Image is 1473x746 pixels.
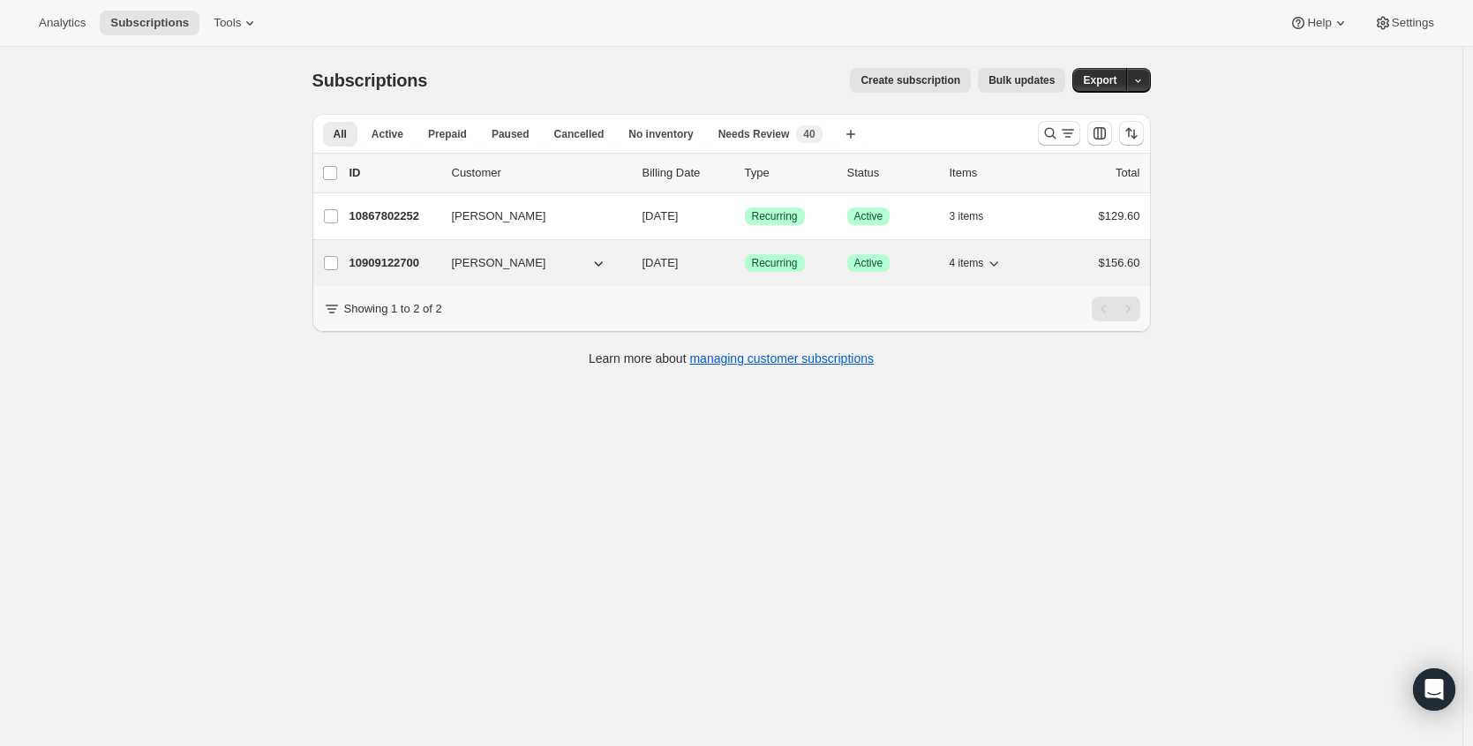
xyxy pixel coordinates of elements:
p: ID [349,164,438,182]
span: [DATE] [643,209,679,222]
button: Analytics [28,11,96,35]
p: Status [847,164,936,182]
span: $129.60 [1099,209,1140,222]
button: Customize table column order and visibility [1087,121,1112,146]
div: IDCustomerBilling DateTypeStatusItemsTotal [349,164,1140,182]
button: Tools [203,11,269,35]
span: Subscriptions [312,71,428,90]
span: Create subscription [861,73,960,87]
button: Help [1279,11,1359,35]
span: [DATE] [643,256,679,269]
span: [PERSON_NAME] [452,207,546,225]
span: Settings [1392,16,1434,30]
span: Cancelled [554,127,605,141]
p: 10909122700 [349,254,438,272]
span: No inventory [628,127,693,141]
span: Subscriptions [110,16,189,30]
button: 4 items [950,251,1003,275]
span: Export [1083,73,1116,87]
span: 4 items [950,256,984,270]
span: Prepaid [428,127,467,141]
button: Settings [1364,11,1445,35]
button: Search and filter results [1038,121,1080,146]
span: Needs Review [718,127,790,141]
a: managing customer subscriptions [689,351,874,365]
button: Export [1072,68,1127,93]
button: [PERSON_NAME] [441,202,618,230]
p: Customer [452,164,628,182]
div: Items [950,164,1038,182]
span: Paused [492,127,530,141]
span: [PERSON_NAME] [452,254,546,272]
button: Create new view [837,122,865,147]
button: Subscriptions [100,11,199,35]
button: [PERSON_NAME] [441,249,618,277]
span: Tools [214,16,241,30]
span: Active [372,127,403,141]
div: Open Intercom Messenger [1413,668,1455,711]
span: Analytics [39,16,86,30]
button: 3 items [950,204,1003,229]
span: Recurring [752,256,798,270]
p: Showing 1 to 2 of 2 [344,300,442,318]
span: All [334,127,347,141]
p: 10867802252 [349,207,438,225]
span: Active [854,256,883,270]
span: Help [1307,16,1331,30]
span: Active [854,209,883,223]
button: Create subscription [850,68,971,93]
span: $156.60 [1099,256,1140,269]
p: Total [1116,164,1139,182]
div: 10909122700[PERSON_NAME][DATE]SuccessRecurringSuccessActive4 items$156.60 [349,251,1140,275]
span: Bulk updates [988,73,1055,87]
span: 40 [803,127,815,141]
button: Bulk updates [978,68,1065,93]
button: Sort the results [1119,121,1144,146]
p: Billing Date [643,164,731,182]
div: Type [745,164,833,182]
div: 10867802252[PERSON_NAME][DATE]SuccessRecurringSuccessActive3 items$129.60 [349,204,1140,229]
span: Recurring [752,209,798,223]
nav: Pagination [1092,297,1140,321]
p: Learn more about [589,350,874,367]
span: 3 items [950,209,984,223]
